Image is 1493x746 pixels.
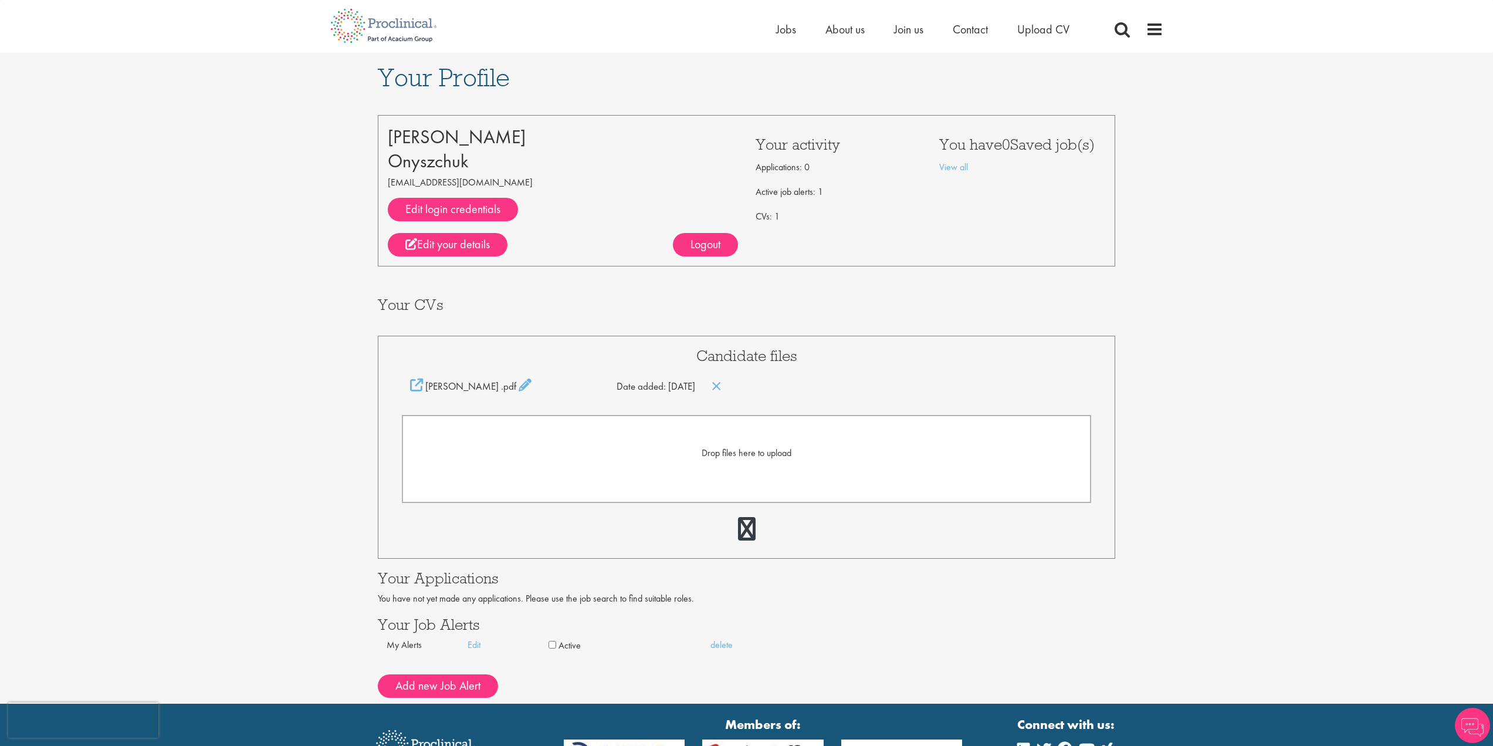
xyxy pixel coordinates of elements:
[1017,715,1117,734] strong: Connect with us:
[558,639,581,653] label: Active
[402,379,1092,393] div: Date added: [DATE]
[378,592,1116,606] div: You have not yet made any applications. Please use the job search to find suitable roles.
[378,62,510,93] span: Your Profile
[378,674,498,698] button: Add new Job Alert
[756,158,922,177] p: Applications: 0
[939,137,1105,152] h3: You have Saved job(s)
[378,617,1116,632] h3: Your Job Alerts
[953,22,988,37] a: Contact
[425,380,499,393] span: [PERSON_NAME]
[1002,134,1010,154] span: 0
[1455,708,1490,743] img: Chatbot
[894,22,923,37] a: Join us
[825,22,865,37] a: About us
[756,137,922,152] h3: Your activity
[8,703,158,738] iframe: reCAPTCHA
[378,571,1116,586] h3: Your Applications
[402,348,1092,363] h3: Candidate files
[710,639,791,652] a: delete
[756,207,922,226] p: CVs: 1
[673,233,738,256] div: Logout
[564,715,963,734] strong: Members of:
[756,183,922,201] p: Active job alerts: 1
[468,639,549,652] a: Edit
[388,173,738,192] p: [EMAIL_ADDRESS][DOMAIN_NAME]
[388,125,738,149] div: [PERSON_NAME]
[702,447,791,459] span: Drop files here to upload
[388,149,738,173] div: Onyszchuk
[1017,22,1069,37] a: Upload CV
[388,198,518,221] a: Edit login credentials
[501,380,516,393] span: .pdf
[939,161,968,173] a: View all
[387,639,468,652] div: My Alerts
[378,297,1116,312] h3: Your CVs
[776,22,796,37] a: Jobs
[388,233,507,256] a: Edit your details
